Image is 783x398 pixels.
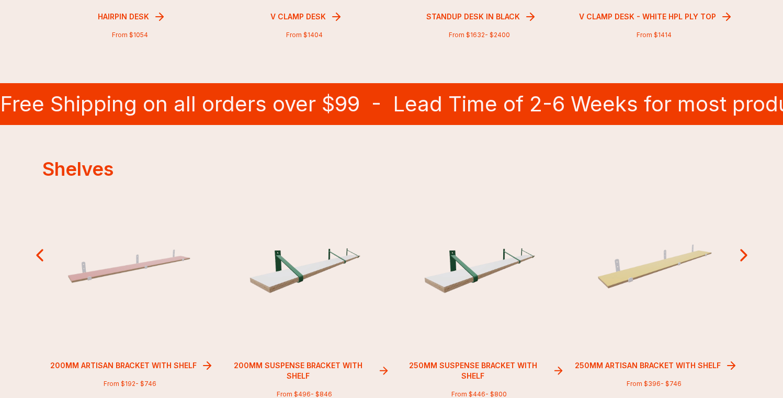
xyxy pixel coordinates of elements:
img: prd [592,243,716,290]
h3: Hairpin Desk [94,7,153,26]
h3: 250mm Suspense Bracket with Shelf [394,356,552,385]
img: prd [242,239,367,294]
a: prd200mm Artisan Bracket with ShelfFrom $192- $746 [42,179,217,388]
h3: 200mm Suspense Bracket with Shelf [219,356,378,385]
p: From $ 396 [566,380,741,388]
h3: 200mm Artisan Bracket with Shelf [46,356,201,375]
p: From $ 192 [42,380,217,388]
span: - $ 2400 [484,31,509,39]
h3: 250mm Artisan Bracket with Shelf [570,356,724,375]
span: - $ 800 [485,390,507,398]
p: From $ 1404 [217,31,392,39]
span: - $ 746 [135,380,156,388]
h2: Shelves [42,158,741,179]
img: prd [67,247,192,287]
a: prd250mm Artisan Bracket with ShelfFrom $396- $746 [566,179,741,388]
p: From $ 1054 [42,31,217,39]
p: From $ 1632 [392,31,566,39]
span: - $ 846 [311,390,332,398]
img: prd [417,239,541,294]
h3: V Clamp Desk [266,7,330,26]
span: - $ 746 [660,380,681,388]
h3: V Clamp Desk - white HPL ply top [575,7,720,26]
h3: Standup Desk in Black [422,7,524,26]
p: From $ 1414 [566,31,741,39]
